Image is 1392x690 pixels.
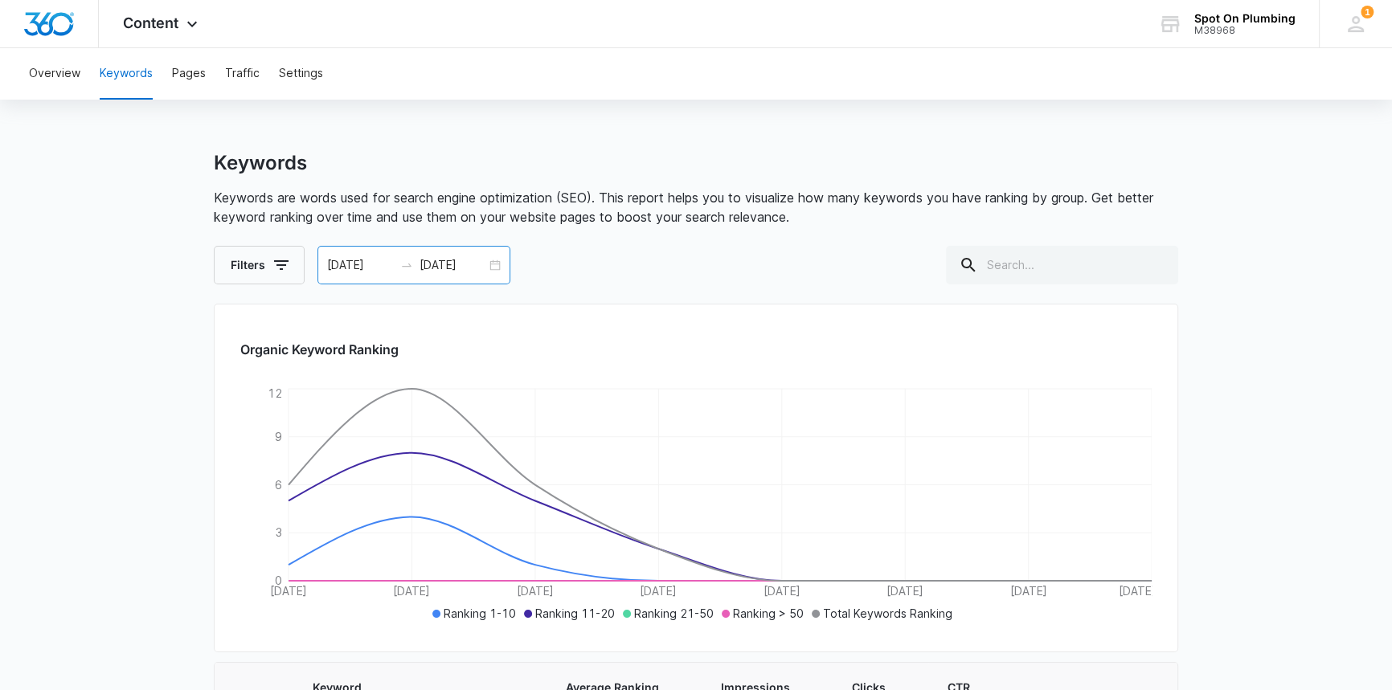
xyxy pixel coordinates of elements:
[214,246,305,284] button: Filters
[764,584,800,598] tspan: [DATE]
[240,340,1152,359] h2: Organic Keyword Ranking
[172,48,206,100] button: Pages
[275,430,282,443] tspan: 9
[535,606,615,620] span: Ranking 11-20
[327,256,394,274] input: Start date
[270,584,307,598] tspan: [DATE]
[733,606,804,620] span: Ranking > 50
[640,584,677,598] tspan: [DATE]
[214,151,307,175] h1: Keywords
[1010,584,1047,598] tspan: [DATE]
[400,259,413,272] span: to
[100,48,153,100] button: Keywords
[1194,25,1296,36] div: account id
[214,188,1178,227] p: Keywords are words used for search engine optimization (SEO). This report helps you to visualize ...
[275,525,282,539] tspan: 3
[225,48,260,100] button: Traffic
[444,606,516,620] span: Ranking 1-10
[823,606,952,620] span: Total Keywords Ranking
[268,386,282,399] tspan: 12
[634,606,714,620] span: Ranking 21-50
[946,246,1178,284] input: Search...
[517,584,554,598] tspan: [DATE]
[1119,584,1156,598] tspan: [DATE]
[1194,12,1296,25] div: account name
[29,48,80,100] button: Overview
[275,574,282,587] tspan: 0
[393,584,430,598] tspan: [DATE]
[1361,6,1374,18] div: notifications count
[886,584,923,598] tspan: [DATE]
[279,48,323,100] button: Settings
[123,14,178,31] span: Content
[275,477,282,491] tspan: 6
[400,259,413,272] span: swap-right
[1361,6,1374,18] span: 1
[420,256,486,274] input: End date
